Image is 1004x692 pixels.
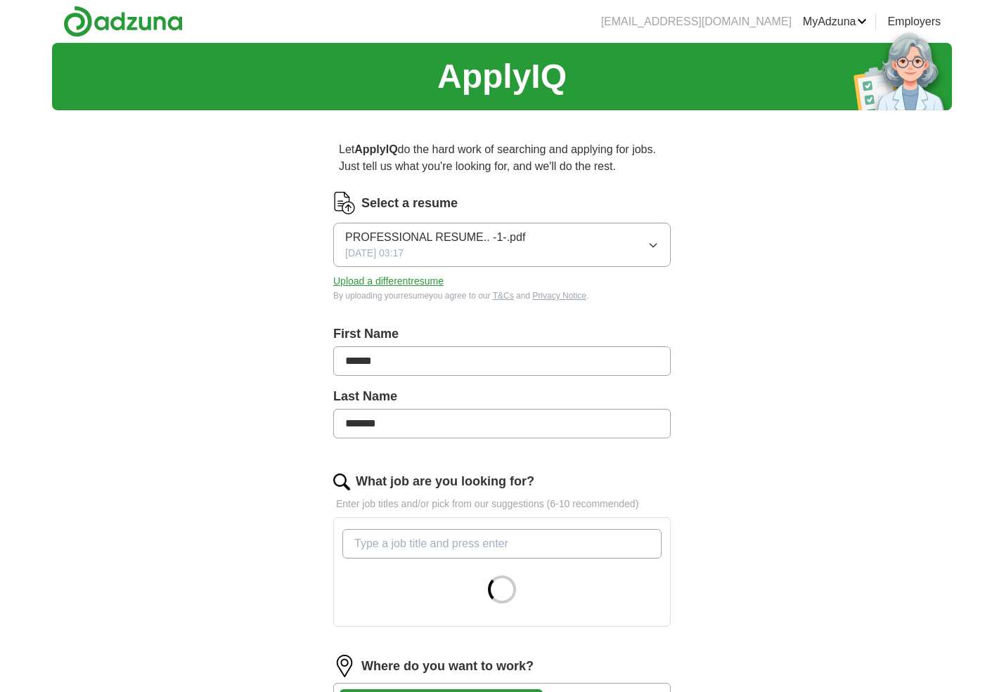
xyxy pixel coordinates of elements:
li: [EMAIL_ADDRESS][DOMAIN_NAME] [601,13,792,30]
span: PROFESSIONAL RESUME.. -1-.pdf [345,229,525,246]
span: [DATE] 03:17 [345,246,404,261]
img: search.png [333,474,350,490]
img: location.png [333,655,356,677]
input: Type a job title and press enter [342,529,662,559]
img: Adzuna logo [63,6,183,37]
button: Upload a differentresume [333,274,444,289]
button: PROFESSIONAL RESUME.. -1-.pdf[DATE] 03:17 [333,223,671,267]
a: Privacy Notice [532,291,586,301]
h1: ApplyIQ [437,51,567,102]
label: Where do you want to work? [361,657,534,676]
a: T&Cs [493,291,514,301]
label: Select a resume [361,194,458,213]
label: First Name [333,325,671,344]
div: By uploading your resume you agree to our and . [333,289,671,302]
a: Employers [887,13,941,30]
p: Let do the hard work of searching and applying for jobs. Just tell us what you're looking for, an... [333,136,671,181]
label: What job are you looking for? [356,472,534,491]
p: Enter job titles and/or pick from our suggestions (6-10 recommended) [333,497,671,511]
a: MyAdzuna [803,13,868,30]
strong: ApplyIQ [354,143,397,155]
label: Last Name [333,387,671,406]
img: CV Icon [333,192,356,214]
